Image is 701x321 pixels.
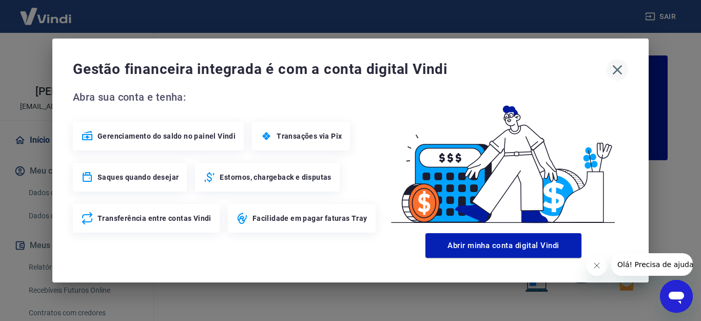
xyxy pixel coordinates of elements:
[277,131,342,141] span: Transações via Pix
[73,59,607,80] span: Gestão financeira integrada é com a conta digital Vindi
[425,233,581,258] button: Abrir minha conta digital Vindi
[587,255,607,276] iframe: Fechar mensagem
[98,213,211,223] span: Transferência entre contas Vindi
[660,280,693,313] iframe: Botão para abrir a janela de mensagens
[6,7,86,15] span: Olá! Precisa de ajuda?
[252,213,367,223] span: Facilidade em pagar faturas Tray
[98,131,236,141] span: Gerenciamento do saldo no painel Vindi
[611,253,693,276] iframe: Mensagem da empresa
[220,172,331,182] span: Estornos, chargeback e disputas
[379,89,628,229] img: Good Billing
[98,172,179,182] span: Saques quando desejar
[73,89,379,105] span: Abra sua conta e tenha:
